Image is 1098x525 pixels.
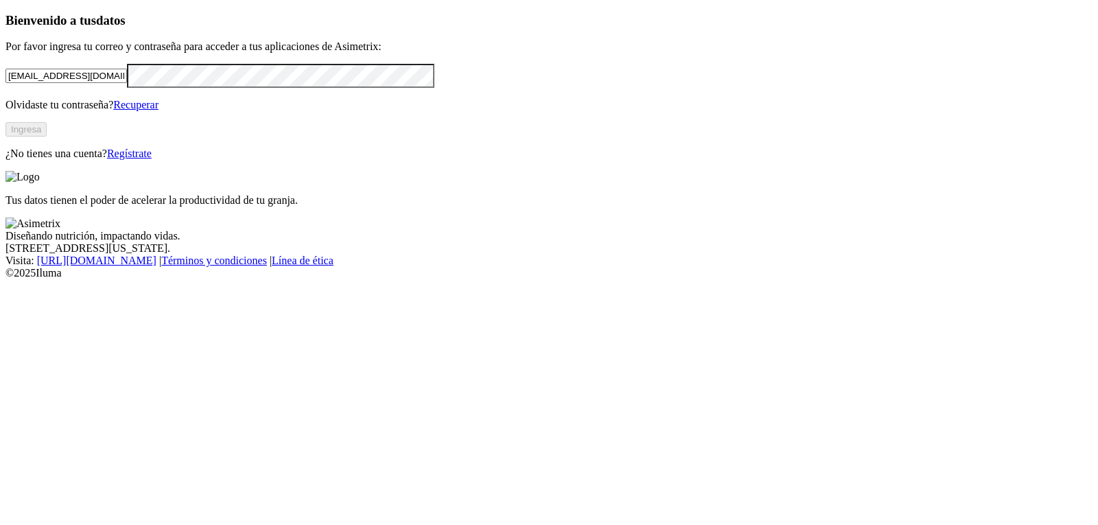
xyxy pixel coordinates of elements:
p: ¿No tienes una cuenta? [5,148,1093,160]
a: [URL][DOMAIN_NAME] [37,255,156,266]
h3: Bienvenido a tus [5,13,1093,28]
a: Regístrate [107,148,152,159]
div: [STREET_ADDRESS][US_STATE]. [5,242,1093,255]
a: Términos y condiciones [161,255,267,266]
p: Por favor ingresa tu correo y contraseña para acceder a tus aplicaciones de Asimetrix: [5,40,1093,53]
div: © 2025 Iluma [5,267,1093,279]
div: Diseñando nutrición, impactando vidas. [5,230,1093,242]
input: Tu correo [5,69,127,83]
a: Recuperar [113,99,159,110]
span: datos [96,13,126,27]
img: Logo [5,171,40,183]
div: Visita : | | [5,255,1093,267]
a: Línea de ética [272,255,334,266]
img: Asimetrix [5,218,60,230]
button: Ingresa [5,122,47,137]
p: Olvidaste tu contraseña? [5,99,1093,111]
p: Tus datos tienen el poder de acelerar la productividad de tu granja. [5,194,1093,207]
